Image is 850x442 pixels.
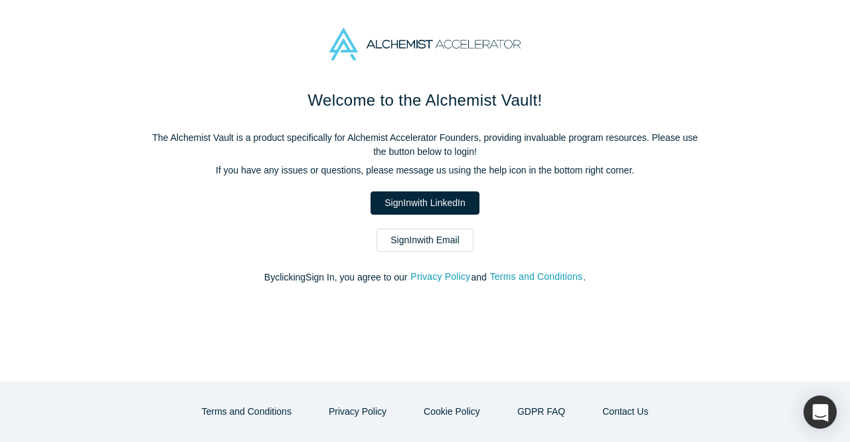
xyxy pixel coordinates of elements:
img: Alchemist Accelerator Logo [329,28,521,60]
p: If you have any issues or questions, please message us using the help icon in the bottom right co... [146,164,704,177]
p: By clicking Sign In , you agree to our and . [146,271,704,284]
button: Terms and Conditions [188,400,305,423]
button: Privacy Policy [315,400,400,423]
button: Cookie Policy [410,400,494,423]
h1: Welcome to the Alchemist Vault! [146,88,704,112]
a: SignInwith Email [377,229,473,252]
p: The Alchemist Vault is a product specifically for Alchemist Accelerator Founders, providing inval... [146,131,704,159]
button: Contact Us [588,400,662,423]
button: Terms and Conditions [489,269,584,284]
a: GDPR FAQ [503,400,579,423]
button: Privacy Policy [410,269,471,284]
a: SignInwith LinkedIn [371,191,479,215]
